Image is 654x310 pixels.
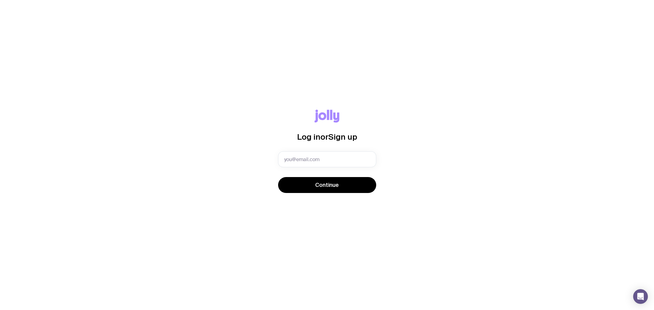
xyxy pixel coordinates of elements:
div: Open Intercom Messenger [633,289,648,304]
span: Sign up [328,132,357,141]
input: you@email.com [278,151,376,167]
span: or [320,132,328,141]
span: Continue [315,181,339,189]
button: Continue [278,177,376,193]
span: Log in [297,132,320,141]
